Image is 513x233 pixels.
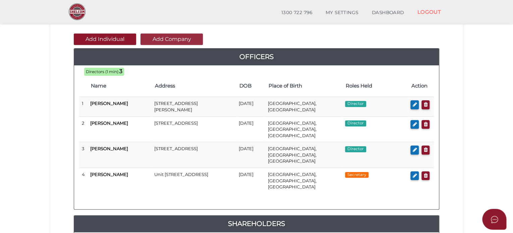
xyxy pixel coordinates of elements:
a: LOGOUT [410,5,448,19]
td: 2 [79,116,88,142]
b: [PERSON_NAME] [90,101,128,106]
button: Open asap [482,209,506,230]
h4: Address [155,83,233,89]
span: Directors (1 min): [86,69,119,74]
a: DASHBOARD [365,6,411,19]
h4: DOB [239,83,262,89]
b: [PERSON_NAME] [90,172,128,177]
td: [GEOGRAPHIC_DATA], [GEOGRAPHIC_DATA], [GEOGRAPHIC_DATA] [265,116,342,142]
td: [STREET_ADDRESS] [152,116,236,142]
td: [STREET_ADDRESS][PERSON_NAME] [152,97,236,116]
span: Director [345,146,366,152]
h4: Name [91,83,148,89]
td: [GEOGRAPHIC_DATA], [GEOGRAPHIC_DATA], [GEOGRAPHIC_DATA] [265,168,342,193]
h4: Roles Held [346,83,404,89]
td: Unit [STREET_ADDRESS] [152,168,236,193]
a: Shareholders [74,218,439,229]
td: 1 [79,97,88,116]
span: Director [345,120,366,126]
td: 3 [79,142,88,168]
span: Director [345,101,366,107]
b: [PERSON_NAME] [90,146,128,151]
td: 4 [79,168,88,193]
a: 1300 722 796 [275,6,319,19]
span: Secretary [345,172,368,178]
a: Officers [74,51,439,62]
td: [DATE] [236,97,265,116]
td: [GEOGRAPHIC_DATA], [GEOGRAPHIC_DATA], [GEOGRAPHIC_DATA] [265,142,342,168]
a: MY SETTINGS [319,6,365,19]
h4: Action [411,83,431,89]
td: [GEOGRAPHIC_DATA], [GEOGRAPHIC_DATA] [265,97,342,116]
td: [DATE] [236,116,265,142]
button: Add Individual [74,34,136,45]
h4: Place of Birth [268,83,339,89]
td: [DATE] [236,142,265,168]
b: 3 [119,68,122,74]
button: Add Company [140,34,203,45]
b: [PERSON_NAME] [90,120,128,126]
td: [STREET_ADDRESS] [152,142,236,168]
td: [DATE] [236,168,265,193]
